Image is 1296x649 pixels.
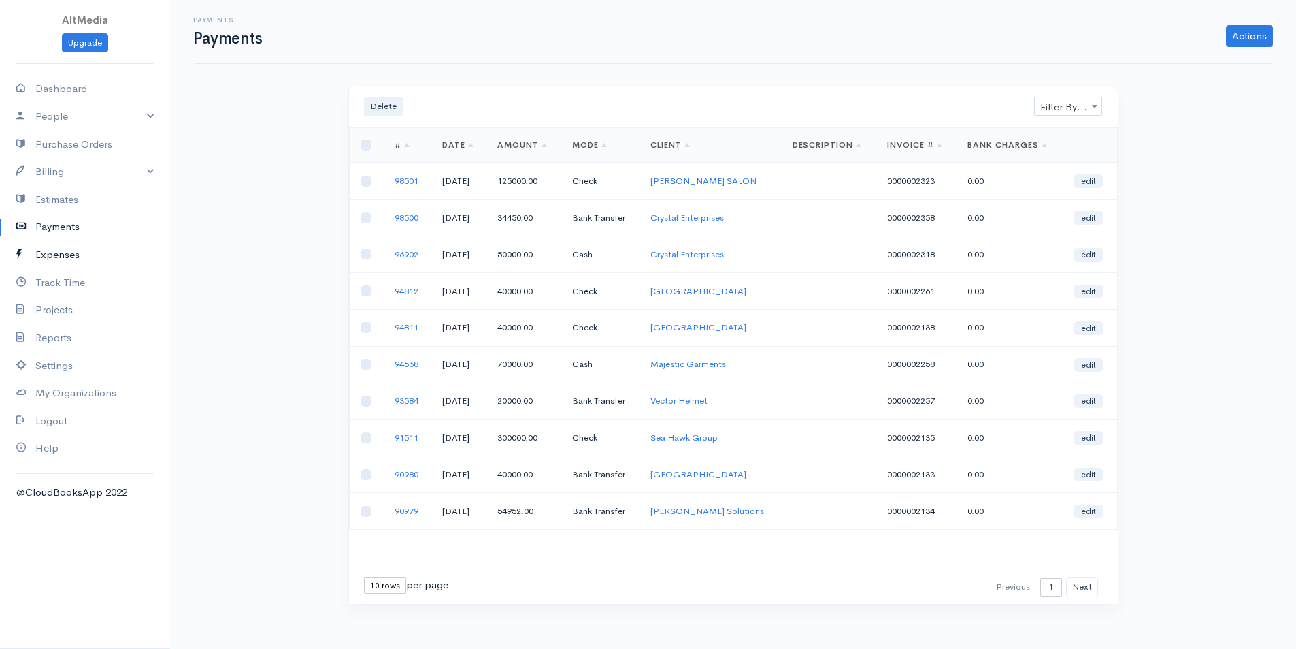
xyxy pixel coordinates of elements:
a: [GEOGRAPHIC_DATA] [650,285,746,297]
a: edit [1074,174,1103,188]
a: 91511 [395,432,418,443]
div: per page [364,577,448,594]
a: Crystal Enterprises [650,212,724,223]
td: 0000002138 [876,309,957,346]
td: Check [561,309,639,346]
td: 300000.00 [486,420,561,456]
td: 54952.00 [486,493,561,530]
td: 0.00 [957,309,1063,346]
td: Check [561,420,639,456]
a: [PERSON_NAME] Solutions [650,505,764,517]
td: [DATE] [431,163,487,200]
a: Sea Hawk Group [650,432,718,443]
td: 70000.00 [486,346,561,383]
div: @CloudBooksApp 2022 [16,485,154,501]
a: [GEOGRAPHIC_DATA] [650,469,746,480]
td: 0000002257 [876,383,957,420]
td: 0.00 [957,272,1063,309]
td: 50000.00 [486,236,561,273]
a: edit [1074,285,1103,298]
td: 0000002133 [876,456,957,493]
a: edit [1074,321,1103,335]
td: Bank Transfer [561,200,639,236]
a: Actions [1226,25,1273,47]
td: Bank Transfer [561,456,639,493]
td: 34450.00 [486,200,561,236]
td: 0.00 [957,236,1063,273]
a: 94812 [395,285,418,297]
a: edit [1074,211,1103,225]
span: AltMedia [62,14,108,27]
td: 0000002135 [876,420,957,456]
a: 98501 [395,175,418,187]
td: 0000002318 [876,236,957,273]
a: Vector Helmet [650,395,708,407]
button: Delete [364,97,403,116]
a: Crystal Enterprises [650,249,724,260]
td: 0.00 [957,420,1063,456]
td: [DATE] [431,456,487,493]
td: [DATE] [431,236,487,273]
a: 94811 [395,321,418,333]
button: Next [1066,577,1098,597]
td: 0.00 [957,200,1063,236]
td: 0000002323 [876,163,957,200]
td: 40000.00 [486,456,561,493]
td: [DATE] [431,200,487,236]
a: [GEOGRAPHIC_DATA] [650,321,746,333]
a: Mode [572,140,607,151]
a: 93584 [395,395,418,407]
td: [DATE] [431,420,487,456]
h6: Payments [193,16,262,24]
h1: Payments [193,30,262,47]
a: 96902 [395,249,418,260]
a: Description [793,140,862,151]
td: [DATE] [431,309,487,346]
td: 40000.00 [486,309,561,346]
td: Cash [561,236,639,273]
td: [DATE] [431,346,487,383]
td: Bank Transfer [561,383,639,420]
a: 98500 [395,212,418,223]
td: 125000.00 [486,163,561,200]
td: 0000002358 [876,200,957,236]
a: Invoice # [887,140,942,151]
a: Upgrade [62,33,108,53]
a: 94568 [395,358,418,370]
td: 20000.00 [486,383,561,420]
a: edit [1074,468,1103,481]
td: [DATE] [431,493,487,530]
td: [DATE] [431,272,487,309]
td: 0000002261 [876,272,957,309]
a: Client [650,140,690,151]
td: 0.00 [957,163,1063,200]
td: 0.00 [957,493,1063,530]
span: Filter By Client [1034,97,1102,116]
a: Majestic Garments [650,358,726,370]
td: 0.00 [957,383,1063,420]
td: Check [561,272,639,309]
a: [PERSON_NAME] SALON [650,175,757,187]
td: Bank Transfer [561,493,639,530]
td: 40000.00 [486,272,561,309]
span: Filter By Client [1035,97,1101,116]
td: 0.00 [957,346,1063,383]
a: edit [1074,505,1103,518]
a: 90979 [395,505,418,517]
a: edit [1074,358,1103,372]
a: edit [1074,248,1103,262]
td: 0000002134 [876,493,957,530]
a: Amount [497,140,547,151]
a: edit [1074,431,1103,445]
td: Check [561,163,639,200]
a: # [395,140,410,151]
a: edit [1074,394,1103,408]
td: [DATE] [431,383,487,420]
td: 0000002258 [876,346,957,383]
a: Bank Charges [967,140,1047,151]
td: Cash [561,346,639,383]
td: 0.00 [957,456,1063,493]
a: 90980 [395,469,418,480]
a: Date [442,140,473,151]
